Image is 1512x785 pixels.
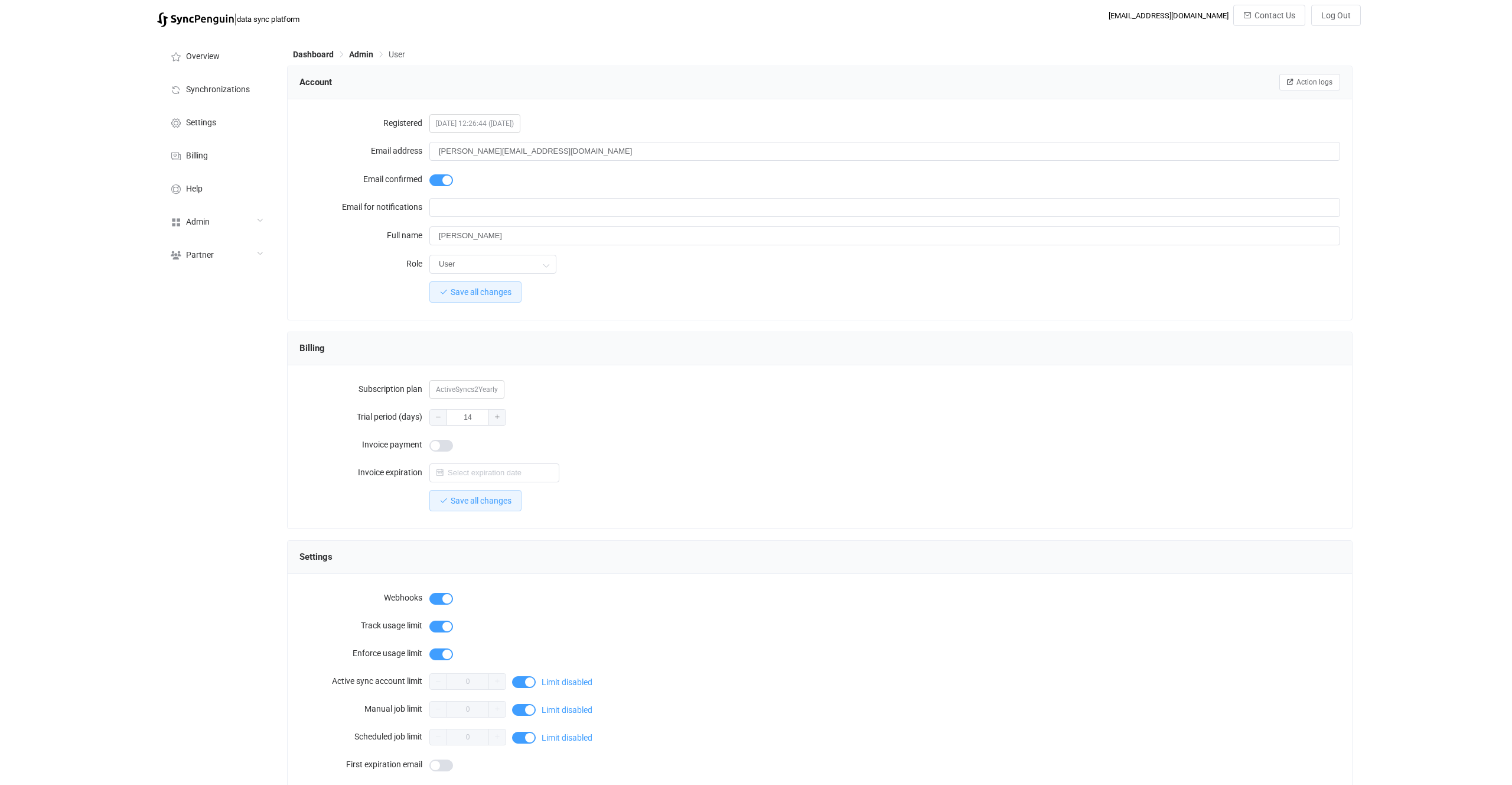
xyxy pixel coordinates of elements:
a: |data sync platform [157,11,299,27]
span: data sync platform [237,15,299,24]
button: Contact Us [1233,5,1305,26]
span: User [389,50,405,59]
a: Synchronizations [157,72,275,105]
span: Help [186,184,203,194]
button: Log Out [1311,5,1361,26]
span: Overview [186,52,220,61]
span: Synchronizations [186,85,250,95]
a: Billing [157,138,275,171]
span: Partner [186,251,214,260]
a: Settings [157,105,275,138]
span: Settings [186,118,216,128]
img: syncpenguin.svg [157,12,234,27]
span: Admin [349,50,373,59]
span: Log Out [1321,11,1351,20]
span: Contact Us [1254,11,1295,20]
span: | [234,11,237,27]
a: Help [157,171,275,205]
div: Breadcrumb [293,50,405,59]
span: Dashboard [293,50,334,59]
div: [EMAIL_ADDRESS][DOMAIN_NAME] [1109,11,1228,20]
a: Overview [157,39,275,72]
span: Billing [186,151,208,161]
span: Admin [186,218,210,227]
